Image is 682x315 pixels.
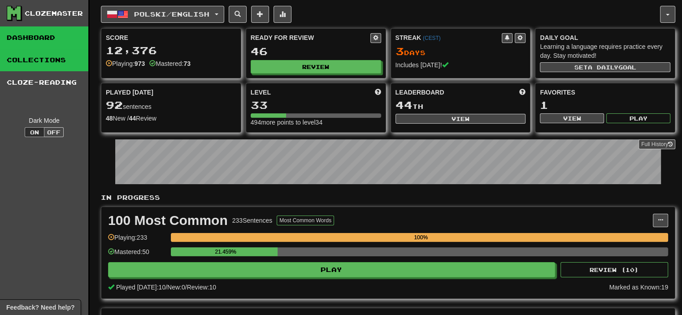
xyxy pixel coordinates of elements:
[251,46,381,57] div: 46
[251,118,381,127] div: 494 more points to level 34
[229,6,247,23] button: Search sentences
[395,60,526,69] div: Includes [DATE]!
[135,60,145,67] strong: 973
[44,127,64,137] button: Off
[174,247,278,256] div: 21.459%
[108,262,555,277] button: Play
[106,45,236,56] div: 12,376
[232,216,273,225] div: 233 Sentences
[149,59,191,68] div: Mastered:
[395,99,413,111] span: 44
[540,113,604,123] button: View
[101,6,224,23] button: Polski/English
[108,247,166,262] div: Mastered: 50
[251,33,370,42] div: Ready for Review
[560,262,668,277] button: Review (10)
[116,284,165,291] span: Played [DATE]: 10
[6,303,74,312] span: Open feedback widget
[540,33,670,42] div: Daily Goal
[375,88,381,97] span: Score more points to level up
[277,216,334,225] button: Most Common Words
[609,283,668,292] div: Marked as Known: 19
[540,42,670,60] div: Learning a language requires practice every day. Stay motivated!
[174,233,668,242] div: 100%
[395,33,502,42] div: Streak
[606,113,670,123] button: Play
[134,10,209,18] span: Polski / English
[540,88,670,97] div: Favorites
[395,88,444,97] span: Leaderboard
[106,99,123,111] span: 92
[106,33,236,42] div: Score
[101,193,675,202] p: In Progress
[25,127,44,137] button: On
[167,284,185,291] span: New: 0
[183,60,191,67] strong: 73
[251,6,269,23] button: Add sentence to collection
[187,284,216,291] span: Review: 10
[251,60,381,73] button: Review
[25,9,83,18] div: Clozemaster
[395,45,404,57] span: 3
[129,115,136,122] strong: 44
[108,233,166,248] div: Playing: 233
[106,88,153,97] span: Played [DATE]
[108,214,228,227] div: 100 Most Common
[588,64,618,70] span: a daily
[106,114,236,123] div: New / Review
[185,284,187,291] span: /
[251,99,381,111] div: 33
[106,59,145,68] div: Playing:
[395,99,526,111] div: th
[540,62,670,72] button: Seta dailygoal
[540,99,670,111] div: 1
[423,35,441,41] a: (CEST)
[106,115,113,122] strong: 48
[395,46,526,57] div: Day s
[274,6,291,23] button: More stats
[106,99,236,111] div: sentences
[639,139,675,149] a: Full History
[7,116,82,125] div: Dark Mode
[165,284,167,291] span: /
[251,88,271,97] span: Level
[519,88,526,97] span: This week in points, UTC
[395,114,526,124] button: View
